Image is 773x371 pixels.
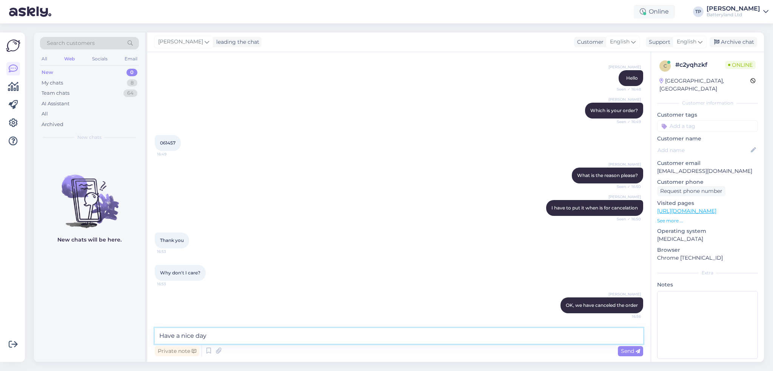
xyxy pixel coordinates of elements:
[608,64,641,70] span: [PERSON_NAME]
[657,167,758,175] p: [EMAIL_ADDRESS][DOMAIN_NAME]
[577,172,638,178] span: What is the reason please?
[42,89,69,97] div: Team chats
[42,79,63,87] div: My chats
[157,249,185,254] span: 16:53
[657,178,758,186] p: Customer phone
[608,194,641,200] span: [PERSON_NAME]
[57,236,122,244] p: New chats will be here.
[707,6,760,12] div: [PERSON_NAME]
[608,162,641,167] span: [PERSON_NAME]
[40,54,49,64] div: All
[707,12,760,18] div: Batteryland Ltd
[613,216,641,222] span: Seen ✓ 16:50
[675,60,725,69] div: # c2yqhzkf
[646,38,670,46] div: Support
[91,54,109,64] div: Socials
[657,227,758,235] p: Operating system
[155,346,199,356] div: Private note
[626,75,638,81] span: Hello
[725,61,756,69] span: Online
[157,151,185,157] span: 16:49
[634,5,675,18] div: Online
[657,254,758,262] p: Chrome [TECHNICAL_ID]
[707,6,768,18] a: [PERSON_NAME]Batteryland Ltd
[664,63,667,69] span: c
[613,184,641,189] span: Seen ✓ 16:50
[710,37,757,47] div: Archive chat
[42,100,69,108] div: AI Assistant
[657,208,716,214] a: [URL][DOMAIN_NAME]
[158,38,203,46] span: [PERSON_NAME]
[77,134,102,141] span: New chats
[613,119,641,125] span: Seen ✓ 16:49
[123,54,139,64] div: Email
[657,186,725,196] div: Request phone number
[613,314,641,319] span: 16:56
[658,146,749,154] input: Add name
[659,77,750,93] div: [GEOGRAPHIC_DATA], [GEOGRAPHIC_DATA]
[42,69,53,76] div: New
[590,108,638,113] span: Which is your order?
[47,39,95,47] span: Search customers
[42,121,63,128] div: Archived
[608,291,641,297] span: [PERSON_NAME]
[693,6,704,17] div: TP
[6,38,20,53] img: Askly Logo
[621,348,640,354] span: Send
[610,38,630,46] span: English
[160,237,184,243] span: Thank you
[160,270,200,276] span: Why don't I care?
[657,246,758,254] p: Browser
[63,54,76,64] div: Web
[160,140,176,146] span: 061457
[566,302,638,308] span: OK, we have canceled the order
[657,199,758,207] p: Visited pages
[157,281,185,287] span: 16:53
[657,269,758,276] div: Extra
[34,161,145,229] img: No chats
[42,110,48,118] div: All
[657,235,758,243] p: [MEDICAL_DATA]
[551,205,638,211] span: I have to put it when is for cancelation
[123,89,137,97] div: 64
[155,328,643,344] textarea: Have a nice day
[574,38,604,46] div: Customer
[657,217,758,224] p: See more ...
[608,97,641,102] span: [PERSON_NAME]
[657,135,758,143] p: Customer name
[126,69,137,76] div: 0
[657,159,758,167] p: Customer email
[613,86,641,92] span: Seen ✓ 16:48
[127,79,137,87] div: 8
[657,281,758,289] p: Notes
[213,38,259,46] div: leading the chat
[657,100,758,106] div: Customer information
[657,111,758,119] p: Customer tags
[677,38,696,46] span: English
[657,120,758,132] input: Add a tag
